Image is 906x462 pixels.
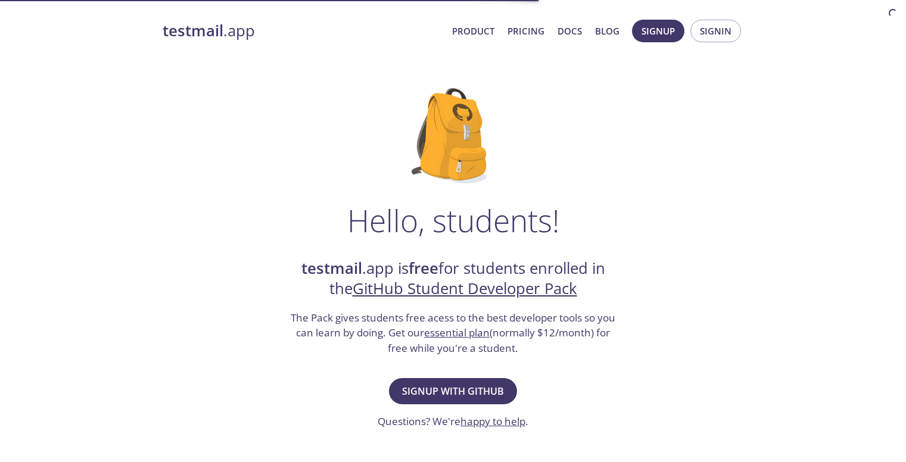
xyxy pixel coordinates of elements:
a: Pricing [508,23,544,39]
a: testmail.app [163,21,443,41]
span: Signup with GitHub [402,383,504,399]
a: happy to help [460,414,525,428]
h3: The Pack gives students free acess to the best developer tools so you can learn by doing. Get our... [289,310,617,356]
button: Signin [690,20,741,42]
span: Signup [642,23,675,39]
strong: free [409,258,438,279]
h1: Hello, students! [347,202,559,238]
a: essential plan [424,326,490,339]
span: Signin [700,23,731,39]
a: Blog [595,23,619,39]
button: Signup with GitHub [389,378,517,404]
h2: .app is for students enrolled in the [289,258,617,299]
a: Product [452,23,494,39]
h3: Questions? We're . [378,414,528,429]
button: Signup [632,20,684,42]
img: github-student-backpack.png [412,88,494,183]
strong: testmail [163,20,223,41]
a: Docs [558,23,582,39]
strong: testmail [301,258,362,279]
a: GitHub Student Developer Pack [353,278,577,299]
